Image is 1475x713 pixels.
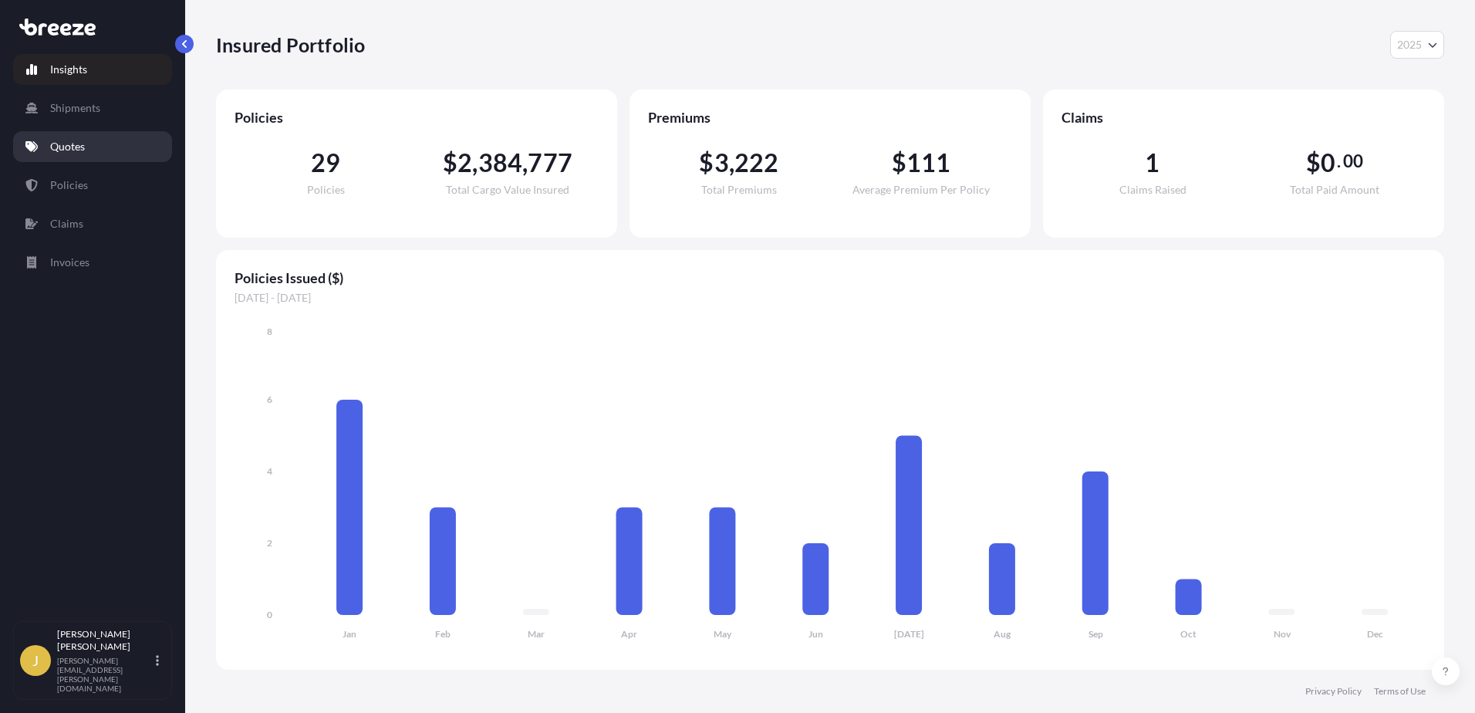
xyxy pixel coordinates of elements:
[1290,184,1379,195] span: Total Paid Amount
[906,150,951,175] span: 111
[699,150,714,175] span: $
[235,269,1426,287] span: Policies Issued ($)
[50,255,89,270] p: Invoices
[50,100,100,116] p: Shipments
[307,184,345,195] span: Policies
[1390,31,1444,59] button: Year Selector
[1180,628,1197,640] tspan: Oct
[729,150,734,175] span: ,
[57,656,153,693] p: [PERSON_NAME][EMAIL_ADDRESS][PERSON_NAME][DOMAIN_NAME]
[50,62,87,77] p: Insights
[216,32,365,57] p: Insured Portfolio
[13,131,172,162] a: Quotes
[1321,150,1335,175] span: 0
[235,108,599,127] span: Policies
[648,108,1012,127] span: Premiums
[1145,150,1159,175] span: 1
[1062,108,1426,127] span: Claims
[343,628,356,640] tspan: Jan
[1337,155,1341,167] span: .
[13,170,172,201] a: Policies
[13,93,172,123] a: Shipments
[994,628,1011,640] tspan: Aug
[443,150,457,175] span: $
[892,150,906,175] span: $
[734,150,779,175] span: 222
[32,653,39,668] span: J
[714,628,732,640] tspan: May
[267,609,272,620] tspan: 0
[1089,628,1103,640] tspan: Sep
[50,139,85,154] p: Quotes
[522,150,528,175] span: ,
[621,628,637,640] tspan: Apr
[714,150,729,175] span: 3
[13,54,172,85] a: Insights
[894,628,924,640] tspan: [DATE]
[1374,685,1426,698] a: Terms of Use
[235,290,1426,306] span: [DATE] - [DATE]
[852,184,990,195] span: Average Premium Per Policy
[435,628,451,640] tspan: Feb
[267,537,272,549] tspan: 2
[1274,628,1291,640] tspan: Nov
[1343,155,1363,167] span: 00
[457,150,472,175] span: 2
[50,216,83,231] p: Claims
[472,150,478,175] span: ,
[1367,628,1383,640] tspan: Dec
[267,465,272,477] tspan: 4
[1397,37,1422,52] span: 2025
[57,628,153,653] p: [PERSON_NAME] [PERSON_NAME]
[50,177,88,193] p: Policies
[311,150,340,175] span: 29
[808,628,823,640] tspan: Jun
[13,208,172,239] a: Claims
[528,150,572,175] span: 777
[267,394,272,405] tspan: 6
[478,150,523,175] span: 384
[528,628,545,640] tspan: Mar
[446,184,569,195] span: Total Cargo Value Insured
[701,184,777,195] span: Total Premiums
[13,247,172,278] a: Invoices
[1119,184,1186,195] span: Claims Raised
[1305,685,1362,698] a: Privacy Policy
[267,326,272,337] tspan: 8
[1306,150,1321,175] span: $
